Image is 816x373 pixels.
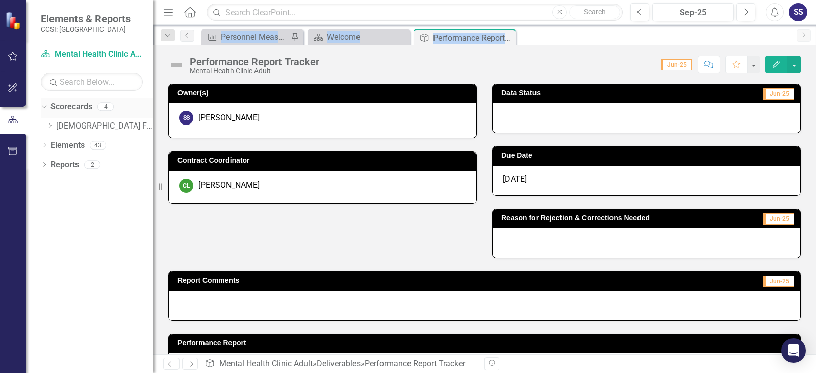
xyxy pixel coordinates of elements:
[179,111,193,125] div: SS
[501,89,664,97] h3: Data Status
[5,12,23,30] img: ClearPoint Strategy
[198,112,260,124] div: [PERSON_NAME]
[168,57,185,73] img: Not Defined
[41,25,131,33] small: CCSI: [GEOGRAPHIC_DATA]
[310,31,407,43] a: Welcome
[177,339,795,347] h3: Performance Report
[763,276,794,287] span: Jun-25
[41,48,143,60] a: Mental Health Clinic Adult
[177,277,586,284] h3: Report Comments
[584,8,606,16] span: Search
[50,140,85,152] a: Elements
[41,13,131,25] span: Elements & Reports
[501,152,795,159] h3: Due Date
[198,180,260,191] div: [PERSON_NAME]
[781,338,806,363] div: Open Intercom Messenger
[177,89,471,97] h3: Owner(s)
[327,31,407,43] div: Welcome
[50,159,79,171] a: Reports
[205,358,477,370] div: » »
[190,67,319,75] div: Mental Health Clinic Adult
[190,56,319,67] div: Performance Report Tracker
[503,174,527,184] span: [DATE]
[365,359,465,368] div: Performance Report Tracker
[652,3,734,21] button: Sep-25
[97,103,114,111] div: 4
[221,31,288,43] div: Personnel Measures
[569,5,620,19] button: Search
[219,359,313,368] a: Mental Health Clinic Adult
[763,88,794,100] span: Jun-25
[177,157,471,164] h3: Contract Coordinator
[763,213,794,225] span: Jun-25
[179,179,193,193] div: CL
[84,160,100,169] div: 2
[317,359,361,368] a: Deliverables
[41,73,143,91] input: Search Below...
[207,4,623,21] input: Search ClearPoint...
[433,32,513,44] div: Performance Report Tracker
[56,120,153,132] a: [DEMOGRAPHIC_DATA] Family Services
[661,59,692,70] span: Jun-25
[501,214,744,222] h3: Reason for Rejection & Corrections Needed
[789,3,807,21] button: SS
[656,7,730,19] div: Sep-25
[204,31,288,43] a: Personnel Measures
[50,101,92,113] a: Scorecards
[90,141,106,150] div: 43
